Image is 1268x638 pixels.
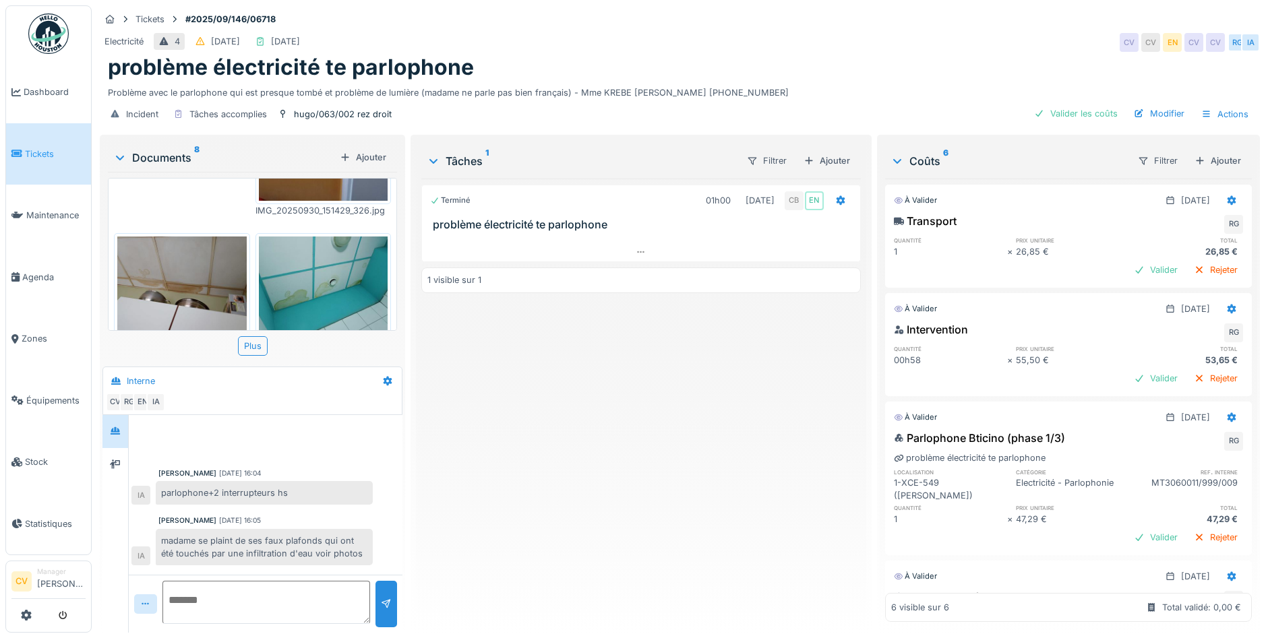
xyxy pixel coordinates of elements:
div: Transport [894,213,957,229]
img: Badge_color-CXgf-gQk.svg [28,13,69,54]
div: Intervention [894,321,968,338]
div: problème électricité te parlophone [894,451,1046,464]
h1: problème électricité te parlophone [108,55,474,80]
div: 47,29 € [1016,513,1130,525]
div: Inter. encastré sch. 6 [894,589,1014,605]
div: 1 visible sur 1 [427,274,481,286]
h6: ref. interne [1129,468,1243,476]
div: Problème avec le parlophone qui est presque tombé et problème de lumière (madame ne parle pas bie... [108,81,1252,99]
div: Ajouter [1189,152,1246,170]
div: Parlophone Bticino (phase 1/3) [894,430,1065,446]
a: Zones [6,308,91,370]
div: Rejeter [1188,261,1243,279]
div: [DATE] [1181,194,1210,207]
div: RG [1224,432,1243,451]
div: À valider [894,571,937,582]
div: Valider [1128,261,1183,279]
div: IA [146,393,165,412]
span: Zones [22,332,86,345]
span: Agenda [22,271,86,284]
sup: 8 [194,150,200,166]
h6: catégorie [1016,468,1130,476]
div: Electricité [104,35,144,48]
a: Statistiques [6,493,91,555]
div: Interne [127,375,155,387]
div: 00h58 [894,354,1008,366]
div: 53,65 € [1129,354,1243,366]
div: RG [1224,215,1243,234]
div: EN [805,191,824,210]
img: 9a3cn9wsm25sdpg0vyl5pl819nln [259,236,388,333]
div: CB [785,191,804,210]
div: Tâches accomplies [189,108,267,121]
div: Valider les coûts [1029,104,1123,123]
div: RG [1228,33,1246,52]
div: Documents [113,150,334,166]
div: Modifier [1128,104,1190,123]
div: 6 visible sur 6 [891,601,949,614]
div: [DATE] 16:04 [219,468,262,478]
div: Valider [1128,369,1183,387]
h6: quantité [894,344,1008,353]
div: 26,85 € [1016,245,1130,258]
div: [PERSON_NAME] [158,468,216,478]
div: × [1007,245,1016,258]
div: IMG_20250930_151429_326.jpg [255,204,392,217]
div: [DATE] [211,35,240,48]
img: 536vxpz9g6ybm5sp4e01ni381app [117,236,247,333]
div: [DATE] [1181,570,1210,583]
a: Tickets [6,123,91,185]
div: Terminé [430,195,471,206]
div: hugo/063/002 rez droit [294,108,392,121]
div: Electricité - Parlophonie [1016,476,1130,502]
div: [DATE] [746,194,775,207]
div: Filtrer [1132,151,1184,170]
div: 01h00 [706,194,731,207]
div: IA [1241,33,1260,52]
div: Total validé: 0,00 € [1162,601,1241,614]
div: CV [1184,33,1203,52]
div: [DATE] 16:05 [219,515,261,525]
div: 1 [894,245,1008,258]
div: madame se plaint de ses faux plafonds qui ont été touchés par une infiltration d'eau voir photos [156,529,373,565]
h3: problème électricité te parlophone [433,218,855,231]
div: 1-XCE-549 ([PERSON_NAME]) [894,476,1008,502]
div: À valider [894,303,937,315]
div: CV [106,393,125,412]
a: Maintenance [6,185,91,247]
span: Dashboard [24,86,86,98]
div: Rejeter [1188,369,1243,387]
div: Rejeter [1188,528,1243,546]
a: Équipements [6,370,91,432]
div: IA [131,546,150,565]
h6: prix unitaire [1016,236,1130,245]
div: 1 [894,513,1008,525]
h6: prix unitaire [1016,344,1130,353]
div: × [1007,354,1016,366]
sup: 6 [943,153,948,169]
h6: total [1129,344,1243,353]
li: [PERSON_NAME] [37,567,86,596]
div: Manager [37,567,86,577]
h6: prix unitaire [1016,503,1130,512]
div: CV [1206,33,1225,52]
div: [DATE] [1181,411,1210,424]
div: [DATE] [1181,302,1210,315]
div: IA [131,486,150,505]
div: EN [1163,33,1182,52]
div: Ajouter [798,152,855,170]
span: Tickets [25,148,86,160]
div: 26,85 € [1129,245,1243,258]
div: 4 [175,35,180,48]
div: × [1007,513,1016,525]
a: Stock [6,431,91,493]
div: 55,50 € [1016,354,1130,366]
span: Équipements [26,394,86,407]
div: À valider [894,195,937,206]
h6: quantité [894,236,1008,245]
div: Incident [126,108,158,121]
span: Stock [25,455,86,468]
div: À valider [894,412,937,423]
h6: total [1129,503,1243,512]
div: Valider [1128,528,1183,546]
